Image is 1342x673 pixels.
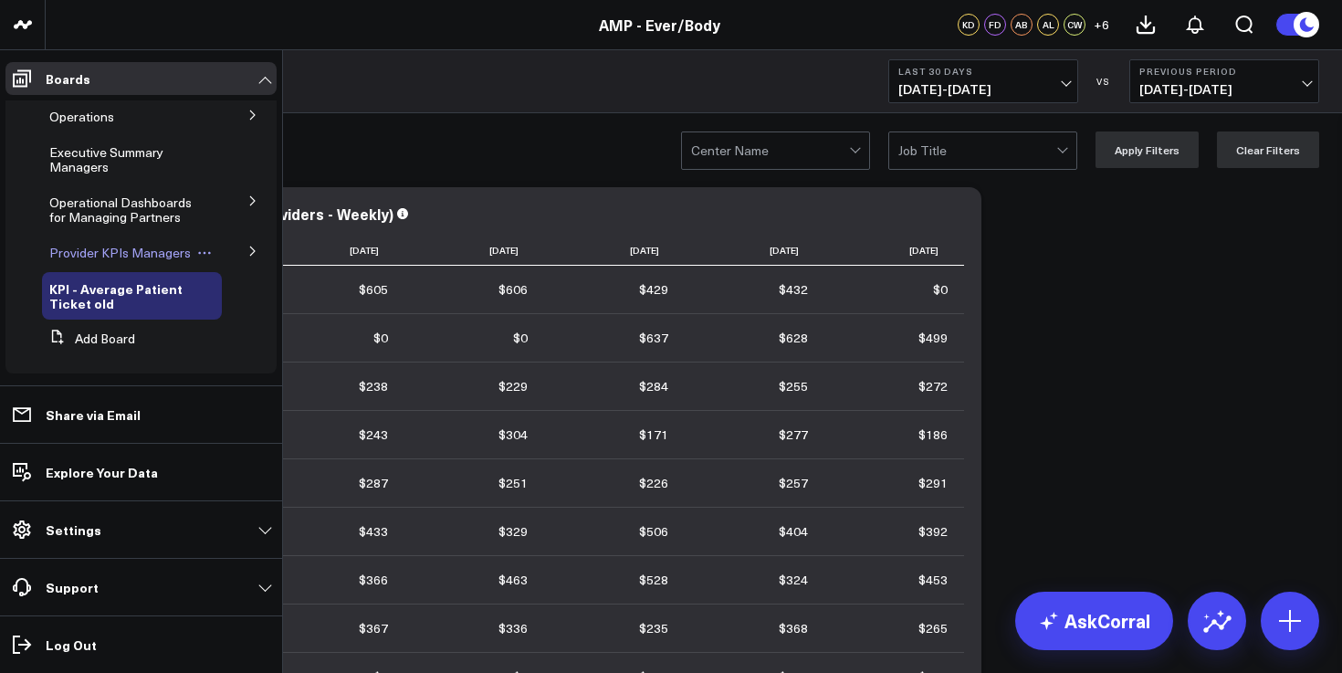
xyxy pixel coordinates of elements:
a: Operations [49,110,114,124]
div: $404 [779,522,808,541]
div: $432 [779,280,808,299]
a: AMP - Ever/Body [599,15,720,35]
div: $528 [639,571,668,589]
div: KD [958,14,980,36]
span: [DATE] - [DATE] [898,82,1068,97]
div: $272 [918,377,948,395]
b: Last 30 Days [898,66,1068,77]
div: $251 [498,474,528,492]
div: $235 [639,619,668,637]
div: $284 [639,377,668,395]
div: $368 [779,619,808,637]
span: KPI - Average Patient Ticket old [49,279,183,312]
div: $329 [498,522,528,541]
span: Provider KPIs Managers [49,244,191,261]
div: $336 [498,619,528,637]
div: AL [1037,14,1059,36]
th: [DATE] [685,236,824,266]
div: $628 [779,329,808,347]
div: $304 [498,426,528,444]
div: $265 [918,619,948,637]
a: KPI - Average Patient Ticket old [49,281,201,310]
div: $277 [779,426,808,444]
span: + 6 [1094,18,1109,31]
div: $324 [779,571,808,589]
div: $226 [639,474,668,492]
div: $0 [373,329,388,347]
div: $392 [918,522,948,541]
p: Settings [46,522,101,537]
b: Previous Period [1139,66,1309,77]
div: $366 [359,571,388,589]
div: $291 [918,474,948,492]
div: $0 [933,280,948,299]
span: Operations [49,108,114,125]
div: $499 [918,329,948,347]
span: [DATE] - [DATE] [1139,82,1309,97]
div: $463 [498,571,528,589]
p: Explore Your Data [46,465,158,479]
div: $637 [639,329,668,347]
div: CW [1064,14,1085,36]
div: AB [1011,14,1033,36]
th: [DATE] [544,236,684,266]
span: Executive Summary Managers [49,143,163,175]
div: VS [1087,76,1120,87]
th: [DATE] [824,236,964,266]
a: Executive Summary Managers [49,145,199,174]
div: $257 [779,474,808,492]
span: Operational Dashboards for Managing Partners [49,194,192,226]
p: Share via Email [46,407,141,422]
button: Previous Period[DATE]-[DATE] [1129,59,1319,103]
a: AskCorral [1015,592,1173,650]
p: Boards [46,71,90,86]
a: Provider KPIs Managers [49,246,191,260]
div: $433 [359,522,388,541]
div: $238 [359,377,388,395]
div: $287 [359,474,388,492]
div: $605 [359,280,388,299]
div: $229 [498,377,528,395]
div: $171 [639,426,668,444]
div: $506 [639,522,668,541]
div: $367 [359,619,388,637]
button: Clear Filters [1217,131,1319,168]
div: $606 [498,280,528,299]
a: Log Out [5,628,277,661]
div: $0 [513,329,528,347]
p: Support [46,580,99,594]
div: $453 [918,571,948,589]
div: $429 [639,280,668,299]
button: Last 30 Days[DATE]-[DATE] [888,59,1078,103]
button: Apply Filters [1096,131,1199,168]
div: FD [984,14,1006,36]
button: Add Board [42,322,135,355]
a: Operational Dashboards for Managing Partners [49,195,206,225]
div: $255 [779,377,808,395]
th: [DATE] [404,236,544,266]
div: $243 [359,426,388,444]
button: +6 [1090,14,1112,36]
div: $186 [918,426,948,444]
p: Log Out [46,637,97,652]
th: [DATE] [265,236,404,266]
